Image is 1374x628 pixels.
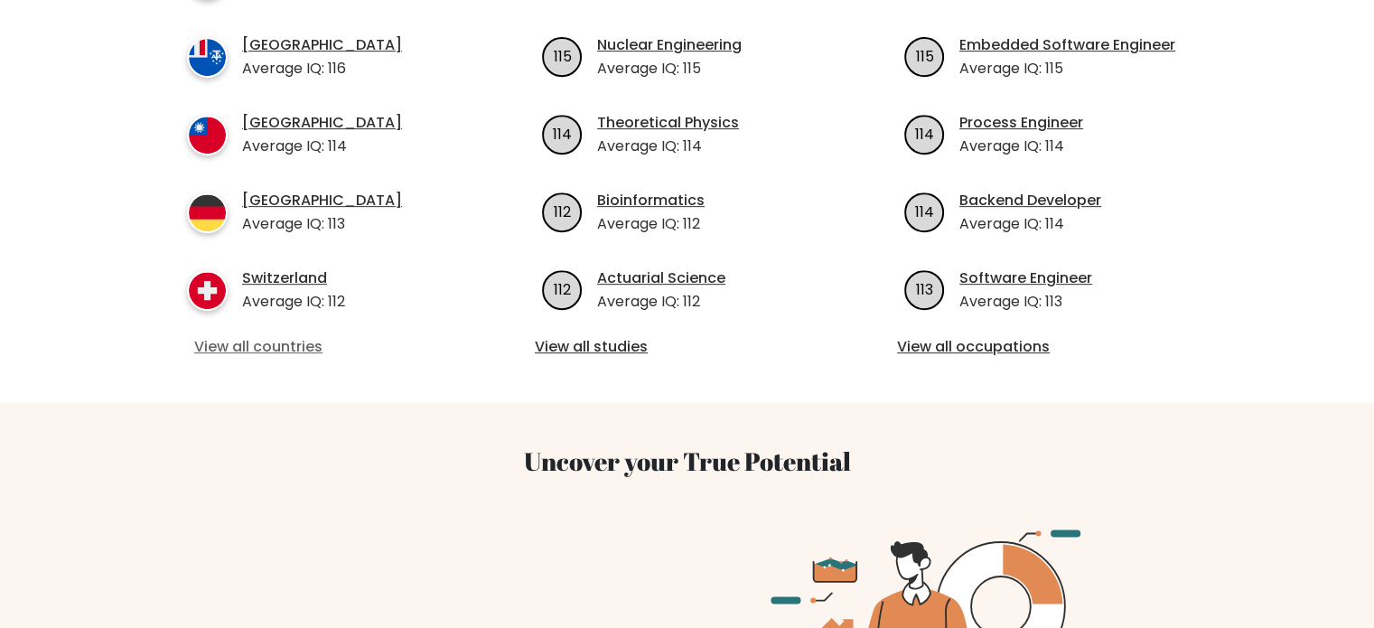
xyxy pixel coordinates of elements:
[187,37,228,78] img: country
[242,112,402,134] a: [GEOGRAPHIC_DATA]
[554,278,571,299] text: 112
[959,267,1092,289] a: Software Engineer
[242,291,345,313] p: Average IQ: 112
[187,192,228,233] img: country
[554,45,572,66] text: 115
[597,136,739,157] p: Average IQ: 114
[959,58,1175,80] p: Average IQ: 115
[897,336,1201,358] a: View all occupations
[597,213,705,235] p: Average IQ: 112
[597,58,742,80] p: Average IQ: 115
[916,45,934,66] text: 115
[915,123,934,144] text: 114
[242,136,402,157] p: Average IQ: 114
[597,267,725,289] a: Actuarial Science
[959,190,1101,211] a: Backend Developer
[597,34,742,56] a: Nuclear Engineering
[553,123,572,144] text: 114
[242,213,402,235] p: Average IQ: 113
[187,115,228,155] img: country
[554,201,571,221] text: 112
[959,213,1101,235] p: Average IQ: 114
[535,336,839,358] a: View all studies
[102,446,1273,477] h3: Uncover your True Potential
[959,112,1083,134] a: Process Engineer
[242,267,345,289] a: Switzerland
[597,291,725,313] p: Average IQ: 112
[959,291,1092,313] p: Average IQ: 113
[194,336,455,358] a: View all countries
[242,34,402,56] a: [GEOGRAPHIC_DATA]
[959,136,1083,157] p: Average IQ: 114
[915,201,934,221] text: 114
[187,270,228,311] img: country
[242,58,402,80] p: Average IQ: 116
[959,34,1175,56] a: Embedded Software Engineer
[242,190,402,211] a: [GEOGRAPHIC_DATA]
[916,278,933,299] text: 113
[597,112,739,134] a: Theoretical Physics
[597,190,705,211] a: Bioinformatics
